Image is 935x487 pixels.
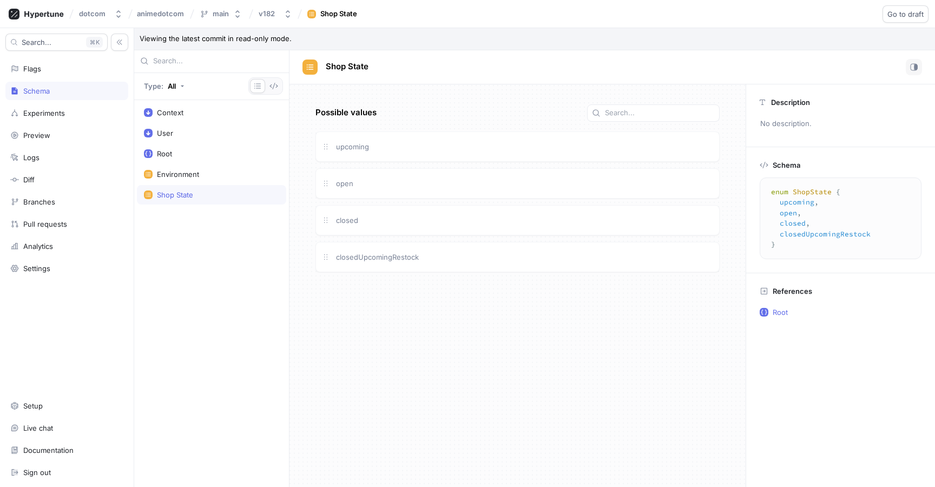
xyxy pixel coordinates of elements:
[326,61,368,73] p: Shop State
[134,28,935,50] p: Viewing the latest commit in read-only mode.
[773,308,788,317] p: Root
[887,11,924,17] span: Go to draft
[23,198,55,206] div: Branches
[23,64,41,73] div: Flags
[336,253,419,261] span: closedUpcomingRestock
[755,304,921,321] button: Root
[195,5,246,23] button: main
[168,82,176,90] div: All
[605,108,715,119] input: Search...
[157,190,193,199] div: Shop State
[23,87,50,95] div: Schema
[157,129,173,137] div: User
[5,441,128,459] a: Documentation
[883,5,929,23] button: Go to draft
[23,424,53,432] div: Live chat
[23,446,74,455] div: Documentation
[259,9,275,18] div: v182
[23,242,53,251] div: Analytics
[213,9,229,18] div: main
[157,149,172,158] div: Root
[315,107,377,119] p: Possible values
[5,34,108,51] button: Search...K
[23,264,50,273] div: Settings
[79,9,106,18] div: dotcom
[86,37,103,48] div: K
[75,5,127,23] button: dotcom
[23,468,51,477] div: Sign out
[755,115,926,133] p: No description.
[153,56,283,67] input: Search...
[336,142,369,151] span: upcoming
[23,175,35,184] div: Diff
[23,220,67,228] div: Pull requests
[157,108,183,117] div: Context
[771,98,810,107] p: Description
[773,161,800,169] p: Schema
[144,82,163,90] p: Type:
[140,77,188,96] button: Type: All
[320,9,357,19] div: Shop State
[765,182,917,254] textarea: enum ShopState { upcoming, open, closed, closedUpcomingRestock }
[773,287,812,295] p: References
[137,10,184,17] span: animedotcom
[23,109,65,117] div: Experiments
[157,170,199,179] div: Environment
[23,153,39,162] div: Logs
[22,39,51,45] span: Search...
[23,402,43,410] div: Setup
[254,5,297,23] button: v182
[336,179,353,188] span: open
[336,216,358,225] span: closed
[23,131,50,140] div: Preview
